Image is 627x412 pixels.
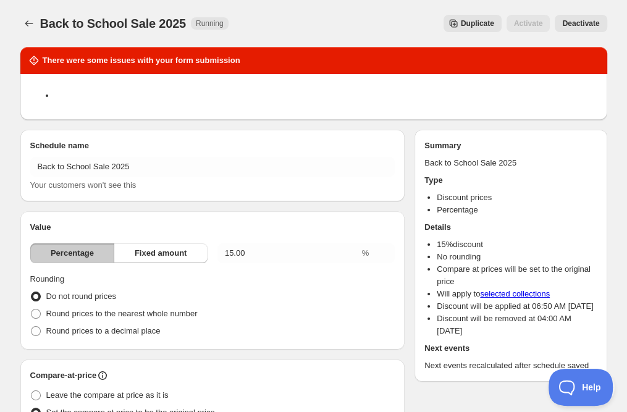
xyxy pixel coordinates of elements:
[437,204,597,216] li: Percentage
[549,369,615,406] iframe: Toggle Customer Support
[437,263,597,288] li: Compare at prices will be set to the original price
[437,288,597,300] li: Will apply to
[46,309,198,318] span: Round prices to the nearest whole number
[480,289,550,298] a: selected collections
[437,251,597,263] li: No rounding
[424,342,597,355] h2: Next events
[461,19,494,28] span: Duplicate
[114,243,207,263] button: Fixed amount
[43,54,240,67] h2: There were some issues with your form submission
[424,140,597,152] h2: Summary
[30,180,137,190] span: Your customers won't see this
[46,390,169,400] span: Leave the compare at price as it is
[30,274,65,284] span: Rounding
[437,300,597,313] li: Discount will be applied at 06:50 AM [DATE]
[437,238,597,251] li: 15 % discount
[424,359,597,372] p: Next events recalculated after schedule saved
[555,15,607,32] button: Deactivate
[46,326,161,335] span: Round prices to a decimal place
[437,191,597,204] li: Discount prices
[30,140,395,152] h2: Schedule name
[424,157,597,169] p: Back to School Sale 2025
[46,292,116,301] span: Do not round prices
[562,19,599,28] span: Deactivate
[51,247,94,259] span: Percentage
[20,15,38,32] button: Schedules
[135,247,187,259] span: Fixed amount
[437,313,597,337] li: Discount will be removed at 04:00 AM [DATE]
[362,248,369,258] span: %
[30,221,395,233] h2: Value
[196,19,224,28] span: Running
[30,369,97,382] h2: Compare-at-price
[424,174,597,187] h2: Type
[424,221,597,233] h2: Details
[30,243,115,263] button: Percentage
[40,17,186,30] span: Back to School Sale 2025
[444,15,502,32] button: Secondary action label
